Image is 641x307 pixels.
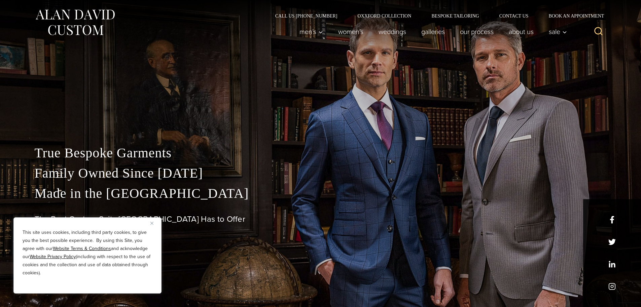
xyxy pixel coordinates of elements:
img: Alan David Custom [35,7,115,37]
h1: The Best Custom Suits [GEOGRAPHIC_DATA] Has to Offer [35,214,607,224]
p: True Bespoke Garments Family Owned Since [DATE] Made in the [GEOGRAPHIC_DATA] [35,143,607,204]
span: Sale [549,28,567,35]
a: Oxxford Collection [347,13,421,18]
a: Our Process [452,25,501,38]
a: About Us [501,25,541,38]
a: Book an Appointment [538,13,606,18]
nav: Secondary Navigation [265,13,607,18]
a: Galleries [414,25,452,38]
a: Call Us [PHONE_NUMBER] [265,13,348,18]
span: Men’s [299,28,323,35]
nav: Primary Navigation [292,25,570,38]
p: This site uses cookies, including third party cookies, to give you the best possible experience. ... [23,228,152,277]
button: Close [150,219,158,227]
a: Contact Us [489,13,539,18]
a: Women’s [330,25,371,38]
a: Website Terms & Conditions [53,245,111,252]
button: View Search Form [591,24,607,40]
img: Close [150,222,153,225]
a: Website Privacy Policy [30,253,76,260]
a: weddings [371,25,414,38]
a: Bespoke Tailoring [421,13,489,18]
